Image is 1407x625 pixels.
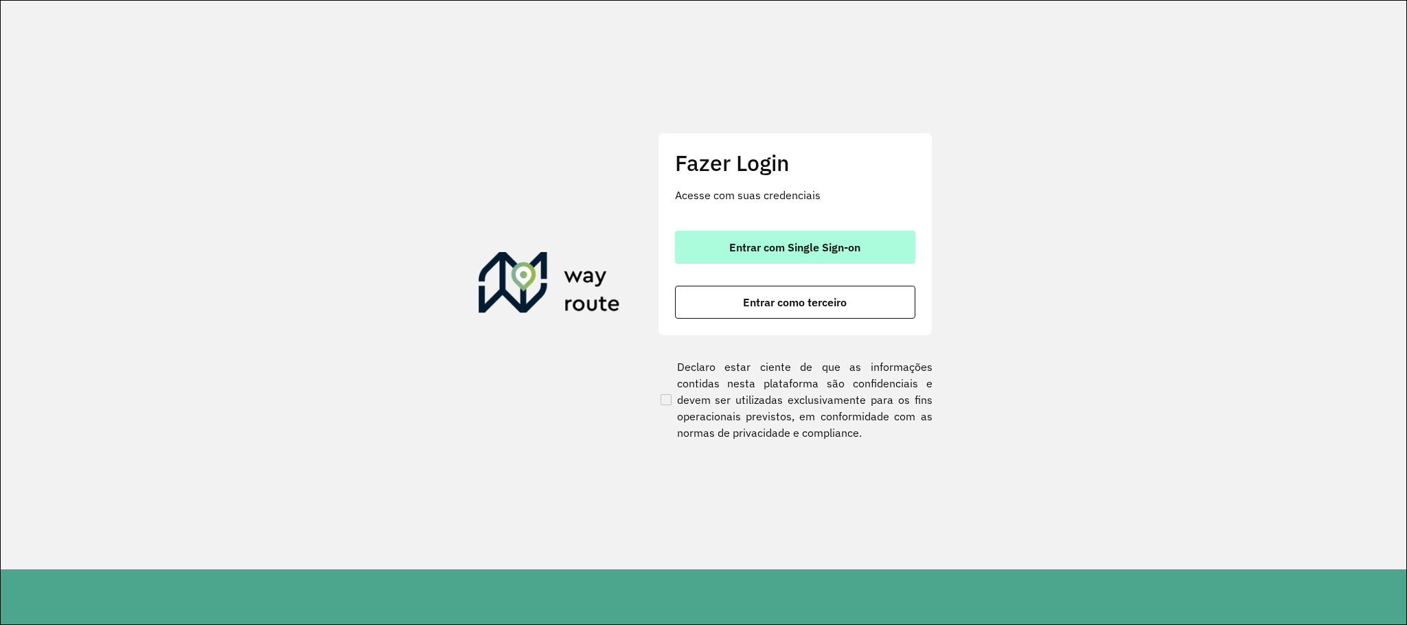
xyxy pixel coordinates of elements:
label: Declaro estar ciente de que as informações contidas nesta plataforma são confidenciais e devem se... [658,359,933,441]
button: button [675,286,915,319]
img: Roteirizador AmbevTech [479,252,620,318]
button: button [675,231,915,264]
p: Acesse com suas credenciais [675,187,915,203]
h2: Fazer Login [675,150,915,176]
span: Entrar como terceiro [743,297,847,308]
span: Entrar com Single Sign-on [729,242,860,253]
